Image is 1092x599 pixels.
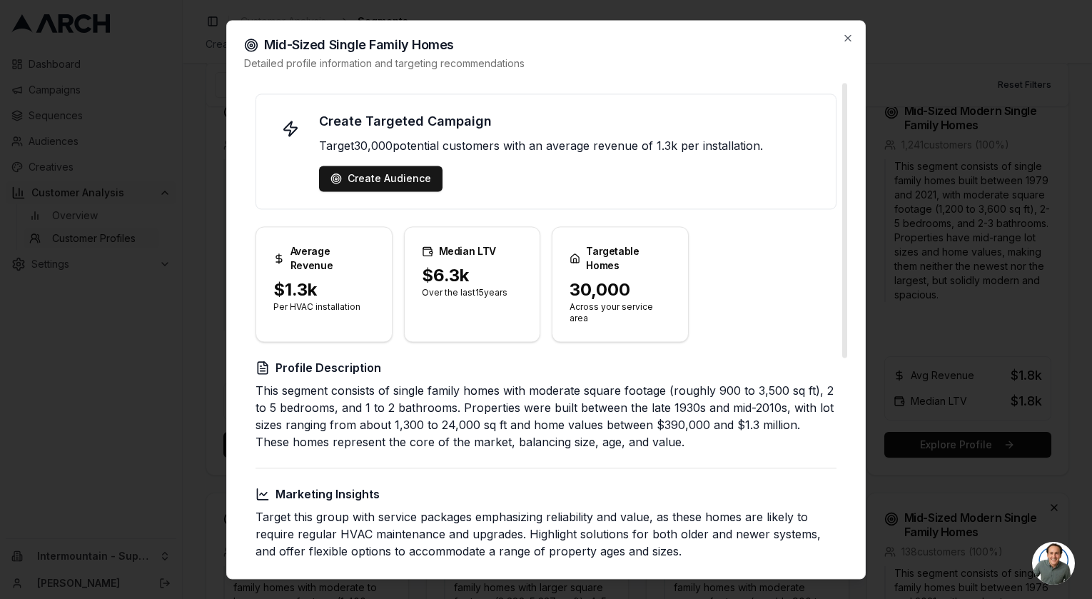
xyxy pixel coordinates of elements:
[422,244,523,258] div: Median LTV
[273,278,375,301] div: $1.3k
[570,278,671,301] div: 30,000
[256,359,836,376] h3: Profile Description
[570,244,671,273] div: Targetable Homes
[422,287,523,298] p: Over the last 15 years
[319,137,819,154] p: Target 30,000 potential customers with an average revenue of 1.3k per installation.
[273,244,375,273] div: Average Revenue
[319,111,819,131] h4: Create Targeted Campaign
[256,382,836,450] p: This segment consists of single family homes with moderate square footage (roughly 900 to 3,500 s...
[244,56,848,71] p: Detailed profile information and targeting recommendations
[319,166,443,191] button: Create Audience
[330,171,431,186] a: Create Audience
[256,485,836,503] h3: Marketing Insights
[273,301,375,313] p: Per HVAC installation
[256,508,836,560] p: Target this group with service packages emphasizing reliability and value, as these homes are lik...
[244,38,848,52] h2: Mid-Sized Single Family Homes
[570,301,671,324] p: Across your service area
[422,264,523,287] div: $6.3k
